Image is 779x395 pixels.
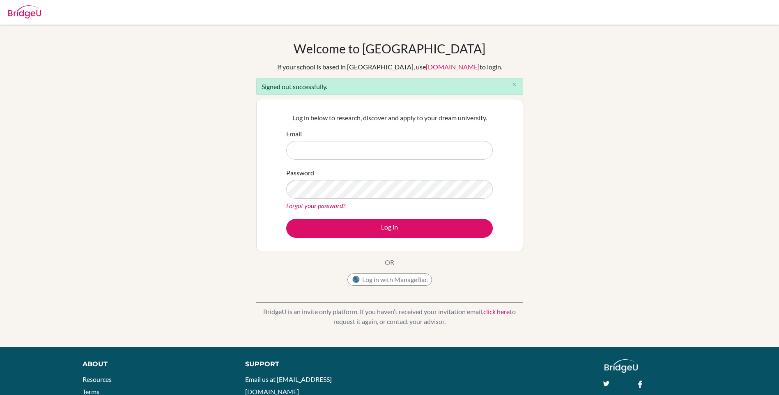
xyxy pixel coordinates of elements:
[347,273,432,286] button: Log in with ManageBac
[604,359,638,373] img: logo_white@2x-f4f0deed5e89b7ecb1c2cc34c3e3d731f90f0f143d5ea2071677605dd97b5244.png
[286,202,345,209] a: Forgot your password?
[483,308,510,315] a: click here
[256,307,523,326] p: BridgeU is an invite only platform. If you haven’t received your invitation email, to request it ...
[506,78,523,91] button: Close
[83,375,112,383] a: Resources
[286,113,493,123] p: Log in below to research, discover and apply to your dream university.
[286,219,493,238] button: Log in
[83,359,227,369] div: About
[245,359,380,369] div: Support
[385,257,394,267] p: OR
[256,78,523,95] div: Signed out successfully.
[511,81,517,87] i: close
[426,63,480,71] a: [DOMAIN_NAME]
[294,41,485,56] h1: Welcome to [GEOGRAPHIC_DATA]
[277,62,502,72] div: If your school is based in [GEOGRAPHIC_DATA], use to login.
[286,129,302,139] label: Email
[8,5,41,18] img: Bridge-U
[286,168,314,178] label: Password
